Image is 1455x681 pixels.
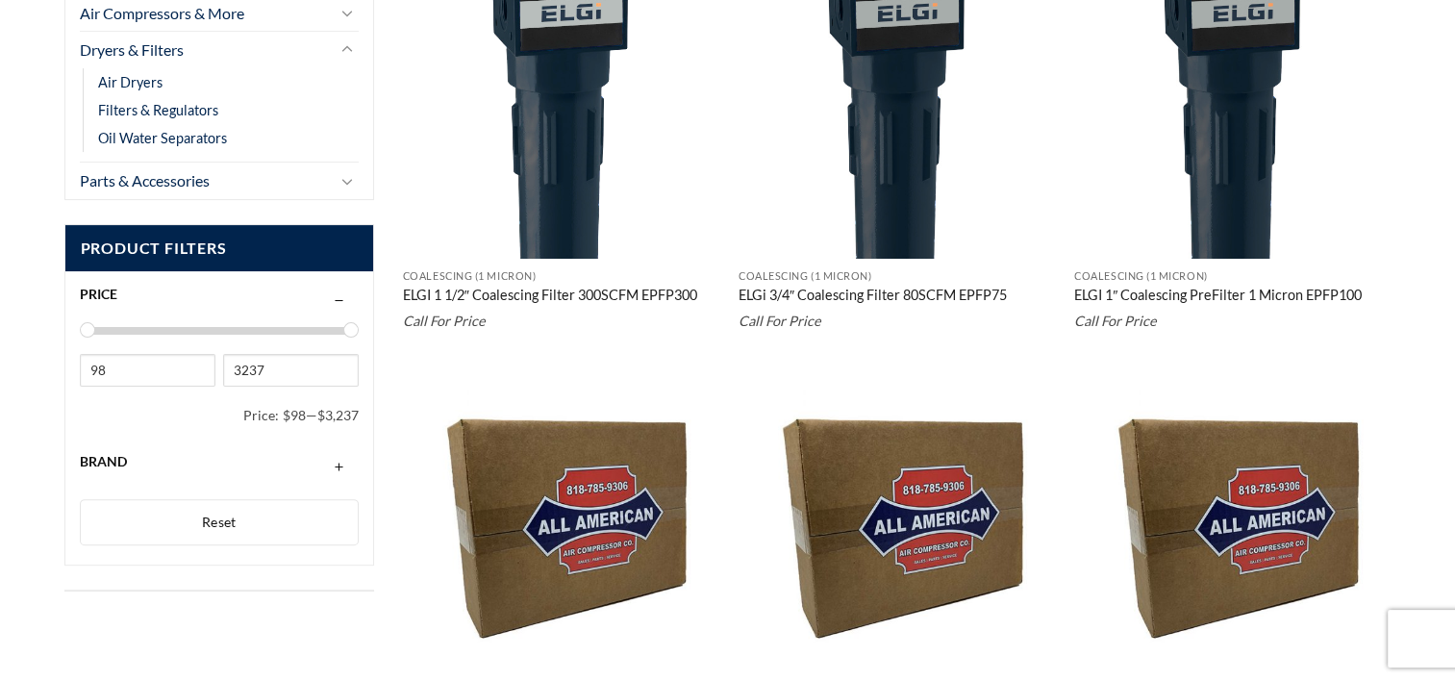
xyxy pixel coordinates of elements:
[80,354,215,387] input: Min price
[80,163,332,199] a: Parts & Accessories
[739,287,1007,308] a: ELGi 3/4″ Coalescing Filter 80SCFM EPFP75
[202,514,237,530] span: Reset
[403,287,697,308] a: ELGI 1 1/2″ Coalescing Filter 300SCFM EPFP300
[739,270,1056,283] p: Coalescing (1 Micron)
[80,286,117,302] span: Price
[1074,270,1392,283] p: Coalescing (1 Micron)
[98,124,227,152] a: Oil Water Separators
[336,38,359,62] button: Toggle
[403,313,486,329] em: Call For Price
[243,399,283,432] span: Price:
[739,313,821,329] em: Call For Price
[80,453,127,469] span: Brand
[98,68,163,96] a: Air Dryers
[1074,287,1362,308] a: ELGI 1″ Coalescing PreFilter 1 Micron EPFP100
[65,225,374,272] span: Product Filters
[223,354,359,387] input: Max price
[336,1,359,24] button: Toggle
[336,169,359,192] button: Toggle
[1074,313,1157,329] em: Call For Price
[317,407,359,423] span: $3,237
[306,407,317,423] span: —
[283,407,306,423] span: $98
[80,499,360,545] button: Reset
[403,270,720,283] p: Coalescing (1 Micron)
[98,96,218,124] a: Filters & Regulators
[80,32,332,68] a: Dryers & Filters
